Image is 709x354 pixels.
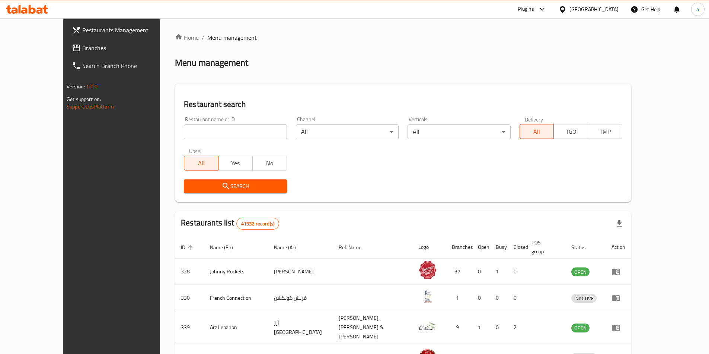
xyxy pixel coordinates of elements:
div: Menu [611,267,625,276]
td: 1 [446,285,472,311]
th: Closed [508,236,526,259]
a: Support.OpsPlatform [67,102,114,111]
td: 1 [472,311,490,344]
span: Search [190,182,281,191]
span: 1.0.0 [86,82,98,91]
a: Restaurants Management [66,21,181,39]
span: Ref. Name [339,243,371,252]
span: OPEN [571,268,590,276]
td: 9 [446,311,472,344]
div: INACTIVE [571,294,597,303]
span: No [256,158,284,169]
div: All [296,124,399,139]
th: Action [606,236,631,259]
span: All [523,126,551,137]
label: Delivery [525,117,543,122]
td: أرز [GEOGRAPHIC_DATA] [268,311,333,344]
button: TGO [553,124,588,139]
span: Search Branch Phone [82,61,175,70]
td: فرنش كونكشن [268,285,333,311]
div: Menu [611,323,625,332]
label: Upsell [189,148,203,153]
div: Menu [611,293,625,302]
span: Restaurants Management [82,26,175,35]
button: Search [184,179,287,193]
td: French Connection [204,285,268,311]
span: All [187,158,215,169]
td: 0 [472,285,490,311]
a: Branches [66,39,181,57]
td: 328 [175,259,204,285]
td: Johnny Rockets [204,259,268,285]
th: Branches [446,236,472,259]
span: OPEN [571,324,590,332]
span: POS group [531,238,556,256]
img: Johnny Rockets [418,261,437,279]
img: French Connection [418,287,437,306]
span: Name (Ar) [274,243,306,252]
div: Export file [610,215,628,233]
span: Menu management [207,33,257,42]
input: Search for restaurant name or ID.. [184,124,287,139]
td: 0 [508,259,526,285]
button: All [520,124,554,139]
td: 1 [490,259,508,285]
button: TMP [588,124,622,139]
span: Yes [221,158,250,169]
h2: Restaurants list [181,217,279,230]
span: Branches [82,43,175,52]
span: TGO [557,126,585,137]
h2: Restaurant search [184,99,622,110]
td: 0 [490,311,508,344]
span: Version: [67,82,85,91]
nav: breadcrumb [175,33,631,42]
td: [PERSON_NAME],[PERSON_NAME] & [PERSON_NAME] [333,311,413,344]
div: Plugins [518,5,534,14]
td: 37 [446,259,472,285]
span: Get support on: [67,94,101,104]
button: No [252,156,287,170]
h2: Menu management [175,57,248,69]
td: 330 [175,285,204,311]
span: ID [181,243,195,252]
li: / [202,33,204,42]
td: 0 [472,259,490,285]
span: 41932 record(s) [237,220,279,227]
td: [PERSON_NAME] [268,259,333,285]
div: [GEOGRAPHIC_DATA] [569,5,619,13]
span: INACTIVE [571,294,597,303]
div: Total records count [236,218,279,230]
a: Home [175,33,199,42]
button: Yes [218,156,253,170]
td: Arz Lebanon [204,311,268,344]
td: 0 [508,285,526,311]
span: Status [571,243,595,252]
td: 0 [490,285,508,311]
span: Name (En) [210,243,243,252]
button: All [184,156,218,170]
td: 339 [175,311,204,344]
td: 2 [508,311,526,344]
th: Open [472,236,490,259]
img: Arz Lebanon [418,317,437,335]
span: a [696,5,699,13]
th: Logo [412,236,446,259]
div: All [408,124,510,139]
span: TMP [591,126,619,137]
a: Search Branch Phone [66,57,181,75]
th: Busy [490,236,508,259]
